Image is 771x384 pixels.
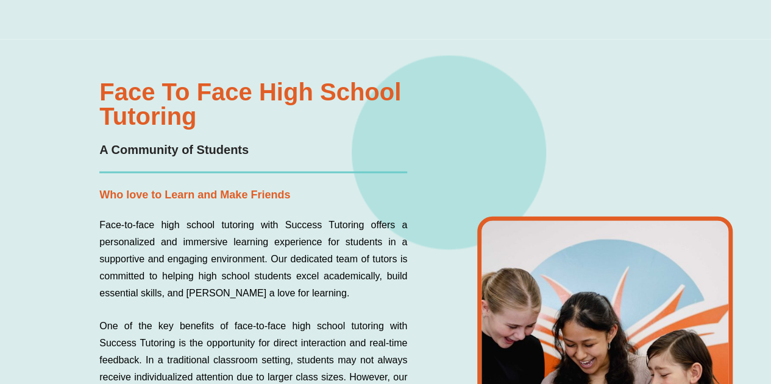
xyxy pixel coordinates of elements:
[99,217,407,302] p: Face-to-face high school tutoring with Success Tutoring offers a personalized and immersive learn...
[99,141,407,159] h4: A Community of Students
[99,186,407,204] p: Who love to Learn and Make Friends
[568,246,771,384] iframe: Chat Widget
[99,80,407,128] h3: Face to face High School Tutoring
